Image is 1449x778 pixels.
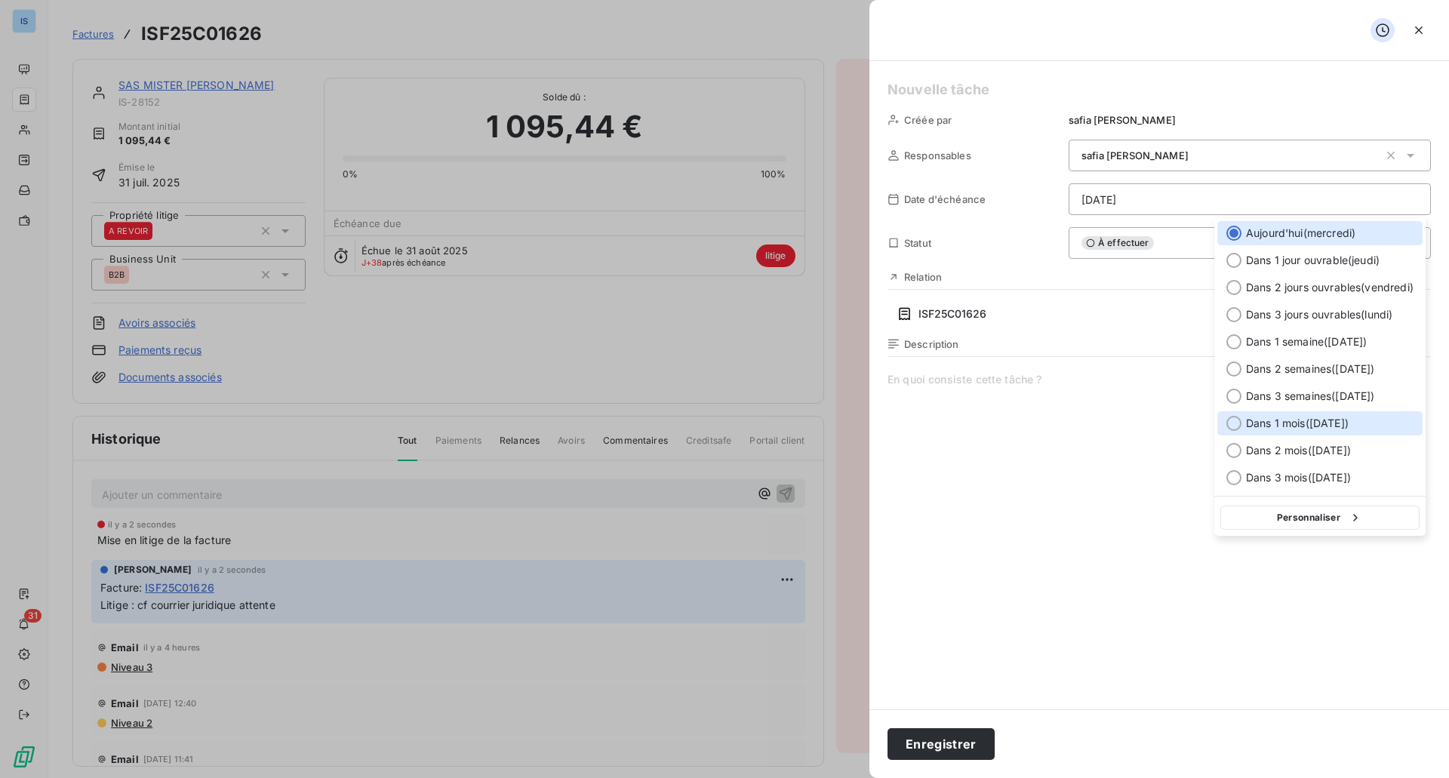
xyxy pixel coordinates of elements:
span: Dans 1 jour ouvrable ( jeudi ) [1246,253,1380,268]
span: Dans 1 mois ( [DATE] ) [1246,416,1349,431]
span: Dans 3 mois ( [DATE] ) [1246,470,1351,485]
iframe: Intercom live chat [1398,727,1434,763]
span: Dans 2 semaines ( [DATE] ) [1246,361,1374,377]
span: Aujourd'hui ( mercredi ) [1246,226,1355,241]
span: Dans 2 mois ( [DATE] ) [1246,443,1351,458]
span: Dans 2 jours ouvrables ( vendredi ) [1246,280,1414,295]
span: Dans 3 semaines ( [DATE] ) [1246,389,1374,404]
span: Dans 3 jours ouvrables ( lundi ) [1246,307,1392,322]
span: Dans 1 semaine ( [DATE] ) [1246,334,1367,349]
button: Personnaliser [1220,506,1420,530]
